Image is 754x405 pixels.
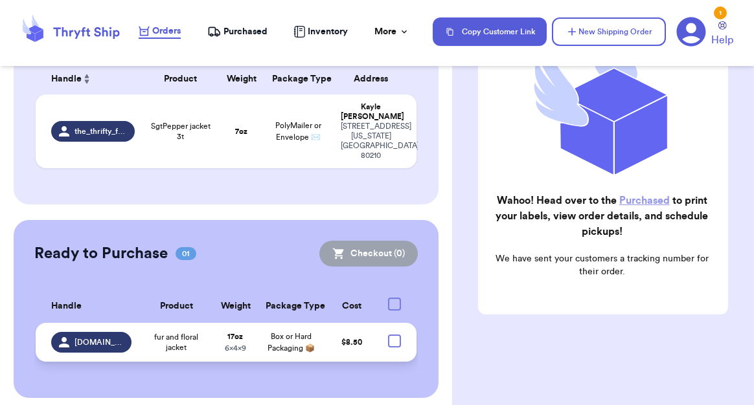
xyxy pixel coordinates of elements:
[225,344,246,352] span: 6 x 4 x 9
[341,102,402,122] div: Kayle [PERSON_NAME]
[433,17,547,46] button: Copy Customer Link
[325,290,380,323] th: Cost
[341,122,402,160] div: [STREET_ADDRESS][US_STATE] [GEOGRAPHIC_DATA] , CO 80210
[341,338,362,346] span: $ 8.50
[227,333,243,340] strong: 17 oz
[147,332,205,353] span: fur and floral jacket
[74,337,124,347] span: [DOMAIN_NAME]
[319,241,418,267] button: Checkout (0)
[552,17,666,46] button: New Shipping Order
[213,290,258,323] th: Weight
[714,6,727,19] div: 1
[619,195,670,206] a: Purchased
[293,25,348,38] a: Inventory
[176,247,196,260] span: 01
[143,63,219,94] th: Product
[223,25,268,38] span: Purchased
[51,72,82,86] span: Handle
[150,121,211,142] span: SgtPepper jacket 3t
[258,290,325,323] th: Package Type
[711,21,733,48] a: Help
[139,290,213,323] th: Product
[488,252,715,278] p: We have sent your customers a tracking number for their order.
[51,300,82,313] span: Handle
[264,63,333,94] th: Package Type
[488,193,715,239] h2: Wahoo! Head over to the to print your labels, view order details, and schedule pickups!
[34,243,168,264] h2: Ready to Purchase
[207,25,268,38] a: Purchased
[218,63,264,94] th: Weight
[235,127,247,135] strong: 7 oz
[152,25,181,38] span: Orders
[333,63,417,94] th: Address
[82,71,92,87] button: Sort ascending
[374,25,409,38] div: More
[139,25,181,39] a: Orders
[268,333,315,352] span: Box or Hard Packaging 📦
[74,126,127,137] span: the_thrifty_forager
[676,17,706,47] a: 1
[275,122,321,141] span: PolyMailer or Envelope ✉️
[308,25,348,38] span: Inventory
[711,32,733,48] span: Help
